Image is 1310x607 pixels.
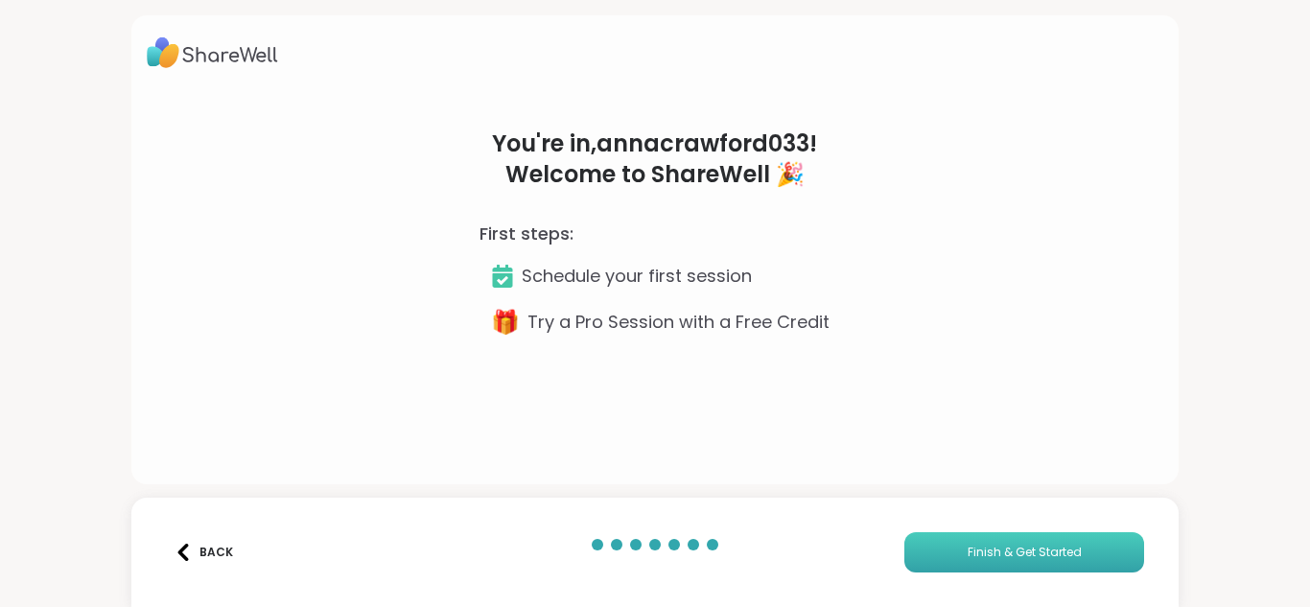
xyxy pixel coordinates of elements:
[480,221,573,247] h3: First steps:
[968,544,1082,561] span: Finish & Get Started
[522,263,752,290] p: Schedule your first session
[175,544,233,561] div: Back
[166,532,243,572] button: Back
[147,31,278,75] img: ShareWell Logo
[480,128,830,190] h1: You're in, annacrawford033 ! Welcome to ShareWell 🎉
[904,532,1144,572] button: Finish & Get Started
[527,309,830,336] p: Try a Pro Session with a Free Credit
[491,305,520,339] span: 🎁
